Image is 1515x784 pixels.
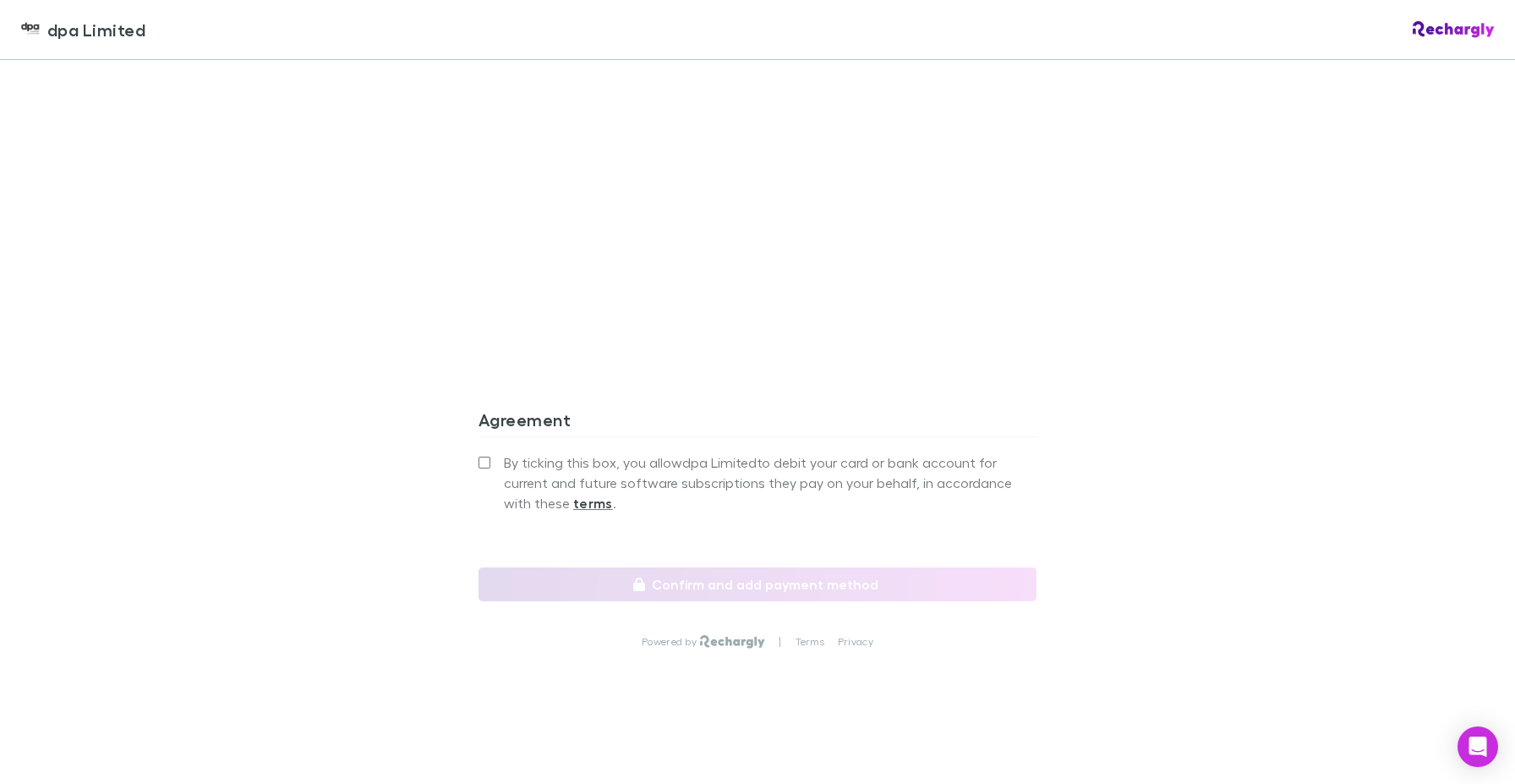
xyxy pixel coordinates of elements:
[642,635,700,649] p: Powered by
[20,19,41,40] img: dpa Limited's Logo
[504,452,1036,513] span: By ticking this box, you allow dpa Limited to debit your card or bank account for current and fut...
[796,635,824,649] a: Terms
[1413,21,1495,38] img: Rechargly Logo
[779,635,781,649] p: |
[838,635,873,649] a: Privacy
[1458,726,1498,767] div: Open Intercom Messenger
[700,635,765,649] img: Rechargly Logo
[479,409,1036,436] h3: Agreement
[573,495,613,512] strong: terms
[479,567,1036,601] button: Confirm and add payment method
[47,17,145,42] span: dpa Limited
